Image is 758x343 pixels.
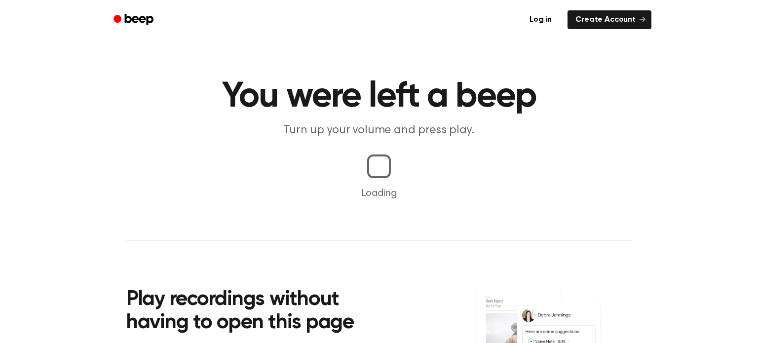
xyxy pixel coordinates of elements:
[126,288,392,335] h2: Play recordings without having to open this page
[12,186,746,201] p: Loading
[189,122,568,139] p: Turn up your volume and press play.
[568,10,651,29] a: Create Account
[520,8,562,31] a: Log in
[126,79,632,114] h1: You were left a beep
[107,10,162,30] a: Beep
